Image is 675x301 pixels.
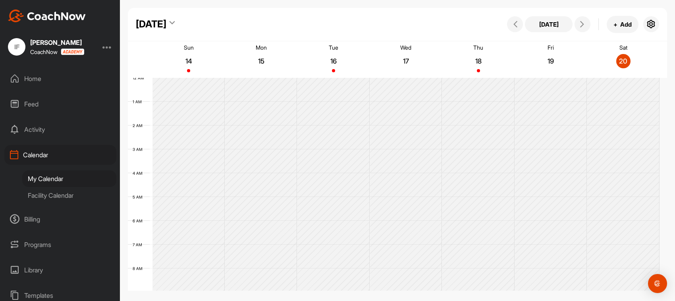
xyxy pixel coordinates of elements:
div: 1 AM [128,99,150,104]
div: 8 AM [128,266,150,271]
p: Mon [256,44,267,51]
p: Fri [548,44,554,51]
a: September 14, 2025 [152,41,225,78]
div: Home [4,69,116,89]
div: 6 AM [128,218,150,223]
p: Sun [184,44,194,51]
div: [DATE] [136,17,166,31]
div: 2 AM [128,123,150,128]
p: 16 [326,57,341,65]
p: 15 [254,57,268,65]
div: IF [8,38,25,56]
div: Facility Calendar [22,187,116,204]
a: September 17, 2025 [370,41,442,78]
p: Tue [329,44,338,51]
a: September 15, 2025 [225,41,297,78]
p: Wed [400,44,411,51]
p: 18 [471,57,486,65]
p: 17 [399,57,413,65]
div: CoachNow [30,48,84,55]
span: + [613,20,617,29]
p: Sat [619,44,627,51]
div: Activity [4,120,116,139]
a: September 19, 2025 [515,41,587,78]
div: Programs [4,235,116,255]
div: 4 AM [128,171,150,176]
a: September 20, 2025 [587,41,660,78]
div: 3 AM [128,147,150,152]
a: September 18, 2025 [442,41,515,78]
div: 7 AM [128,242,150,247]
div: 5 AM [128,195,150,199]
div: Billing [4,209,116,229]
div: Feed [4,94,116,114]
div: My Calendar [22,170,116,187]
p: 20 [616,57,631,65]
img: CoachNow [8,10,86,22]
div: Open Intercom Messenger [648,274,667,293]
div: Calendar [4,145,116,165]
div: [PERSON_NAME] [30,39,84,46]
p: 14 [181,57,196,65]
button: +Add [607,16,638,33]
p: 19 [544,57,558,65]
button: [DATE] [525,16,573,32]
div: 9 AM [128,290,150,295]
p: Thu [473,44,483,51]
img: CoachNow acadmey [61,48,84,55]
div: Library [4,260,116,280]
div: 12 AM [128,75,152,80]
a: September 16, 2025 [297,41,370,78]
